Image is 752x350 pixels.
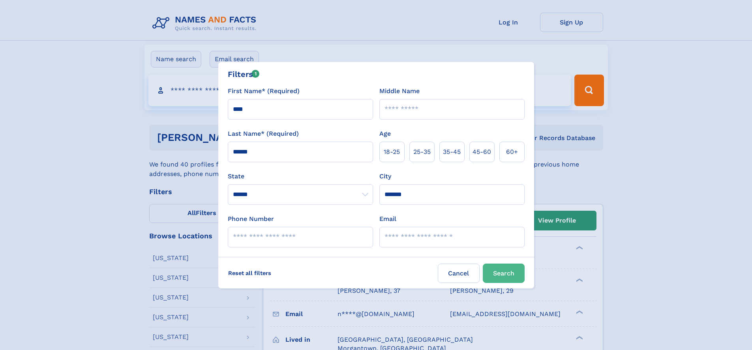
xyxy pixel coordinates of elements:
label: Phone Number [228,214,274,224]
span: 60+ [506,147,518,157]
label: Middle Name [379,86,420,96]
label: State [228,172,373,181]
span: 25‑35 [413,147,431,157]
label: Email [379,214,396,224]
span: 18‑25 [384,147,400,157]
label: Reset all filters [223,264,276,283]
label: Age [379,129,391,139]
label: City [379,172,391,181]
label: Last Name* (Required) [228,129,299,139]
label: First Name* (Required) [228,86,300,96]
label: Cancel [438,264,480,283]
span: 35‑45 [443,147,461,157]
div: Filters [228,68,260,80]
button: Search [483,264,525,283]
span: 45‑60 [473,147,491,157]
